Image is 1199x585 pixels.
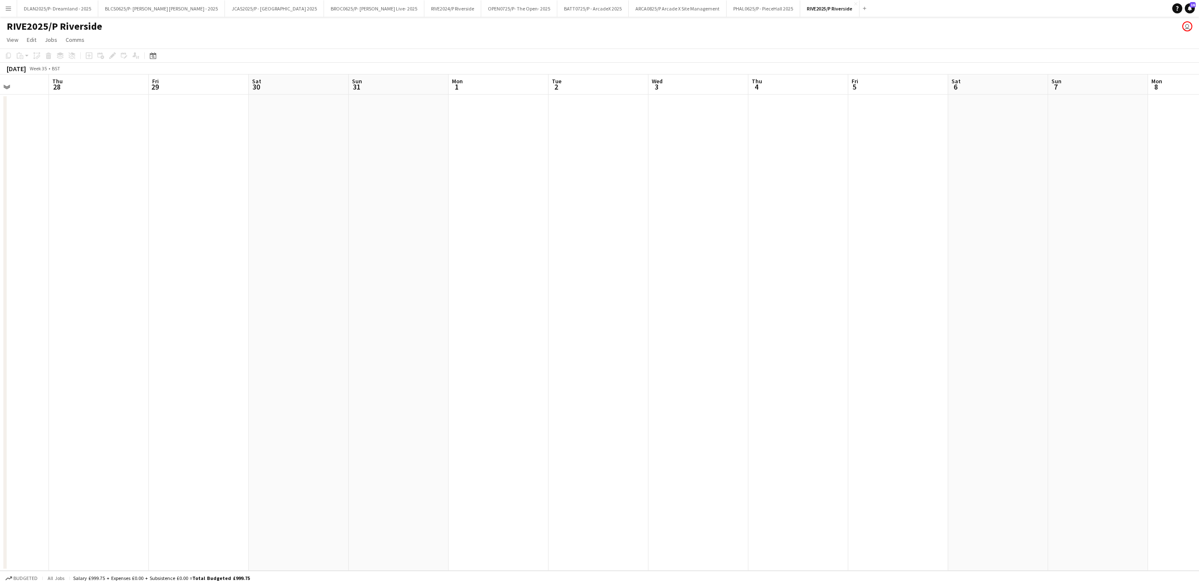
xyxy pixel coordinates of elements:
[73,575,250,581] div: Salary £999.75 + Expenses £0.00 + Subsistence £0.00 =
[23,34,40,45] a: Edit
[351,82,362,92] span: 31
[192,575,250,581] span: Total Budgeted £999.75
[752,77,762,85] span: Thu
[52,77,63,85] span: Thu
[66,36,84,44] span: Comms
[1185,3,1195,13] a: 16
[651,82,663,92] span: 3
[800,0,860,17] button: RIVE2025/P Riverside
[7,36,18,44] span: View
[727,0,800,17] button: PHAL0625/P - PieceHall 2025
[1150,82,1162,92] span: 8
[27,36,36,44] span: Edit
[950,82,961,92] span: 6
[481,0,557,17] button: OPEN0725/P- The Open- 2025
[46,575,66,581] span: All jobs
[750,82,762,92] span: 4
[551,82,561,92] span: 2
[7,64,26,73] div: [DATE]
[850,82,858,92] span: 5
[62,34,88,45] a: Comms
[151,82,159,92] span: 29
[424,0,481,17] button: RIVE2024/P Riverside
[852,77,858,85] span: Fri
[952,77,961,85] span: Sat
[452,77,463,85] span: Mon
[152,77,159,85] span: Fri
[28,65,48,72] span: Week 35
[451,82,463,92] span: 1
[557,0,629,17] button: BATT0725/P - ArcadeX 2025
[17,0,98,17] button: DLAN2025/P- Dreamland - 2025
[52,65,60,72] div: BST
[1182,21,1192,31] app-user-avatar: Natasha Kinsman
[225,0,324,17] button: JCAS2025/P - [GEOGRAPHIC_DATA] 2025
[1151,77,1162,85] span: Mon
[51,82,63,92] span: 28
[1190,2,1196,8] span: 16
[13,575,38,581] span: Budgeted
[98,0,225,17] button: BLCS0625/P- [PERSON_NAME] [PERSON_NAME] - 2025
[652,77,663,85] span: Wed
[1051,77,1061,85] span: Sun
[1050,82,1061,92] span: 7
[552,77,561,85] span: Tue
[352,77,362,85] span: Sun
[252,77,261,85] span: Sat
[629,0,727,17] button: ARCA0825/P Arcade X Site Management
[41,34,61,45] a: Jobs
[4,574,39,583] button: Budgeted
[7,20,102,33] h1: RIVE2025/P Riverside
[251,82,261,92] span: 30
[3,34,22,45] a: View
[45,36,57,44] span: Jobs
[324,0,424,17] button: BROC0625/P- [PERSON_NAME] Live- 2025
